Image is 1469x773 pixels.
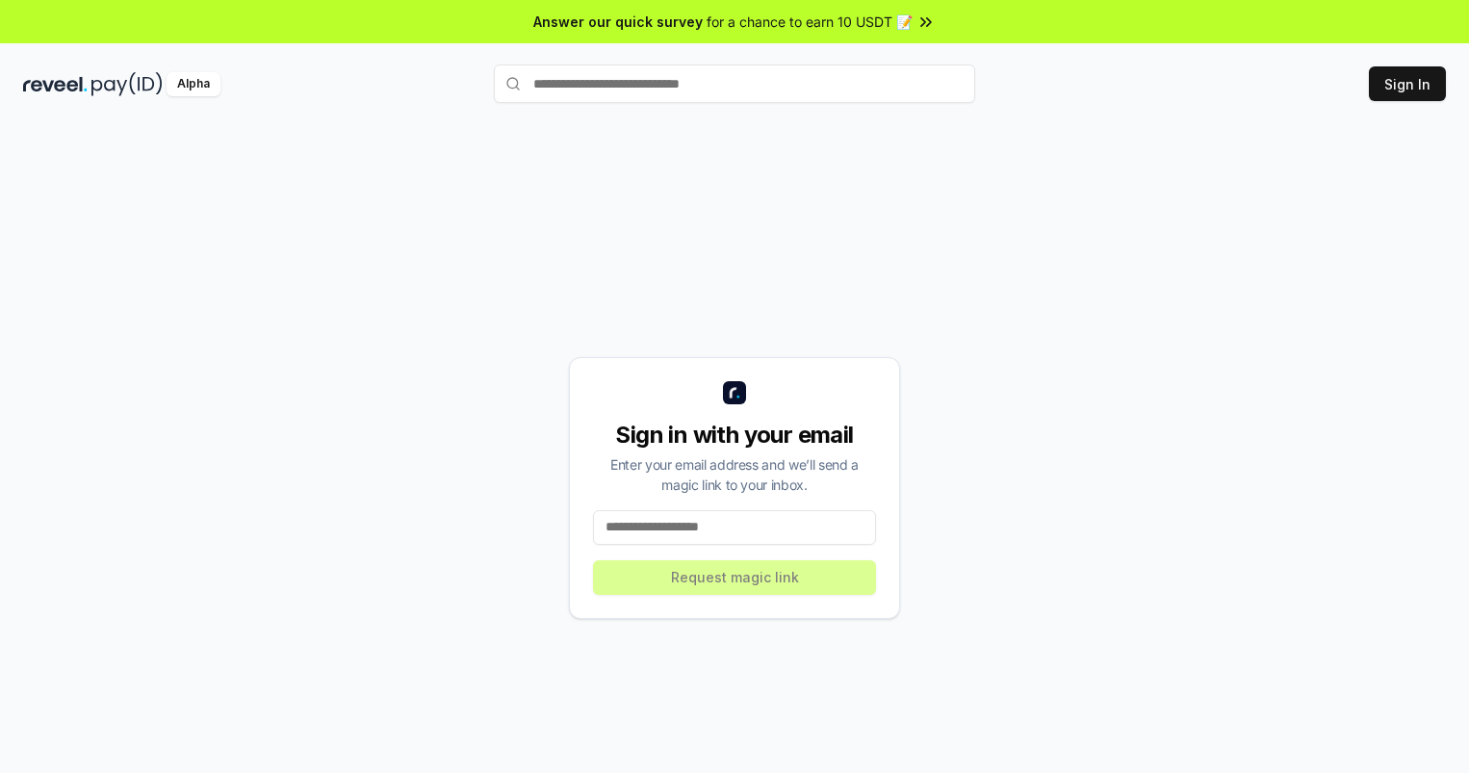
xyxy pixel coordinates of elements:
span: Answer our quick survey [533,12,703,32]
div: Enter your email address and we’ll send a magic link to your inbox. [593,454,876,495]
button: Sign In [1369,66,1446,101]
img: pay_id [91,72,163,96]
img: logo_small [723,381,746,404]
img: reveel_dark [23,72,88,96]
div: Alpha [167,72,220,96]
span: for a chance to earn 10 USDT 📝 [707,12,913,32]
div: Sign in with your email [593,420,876,451]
